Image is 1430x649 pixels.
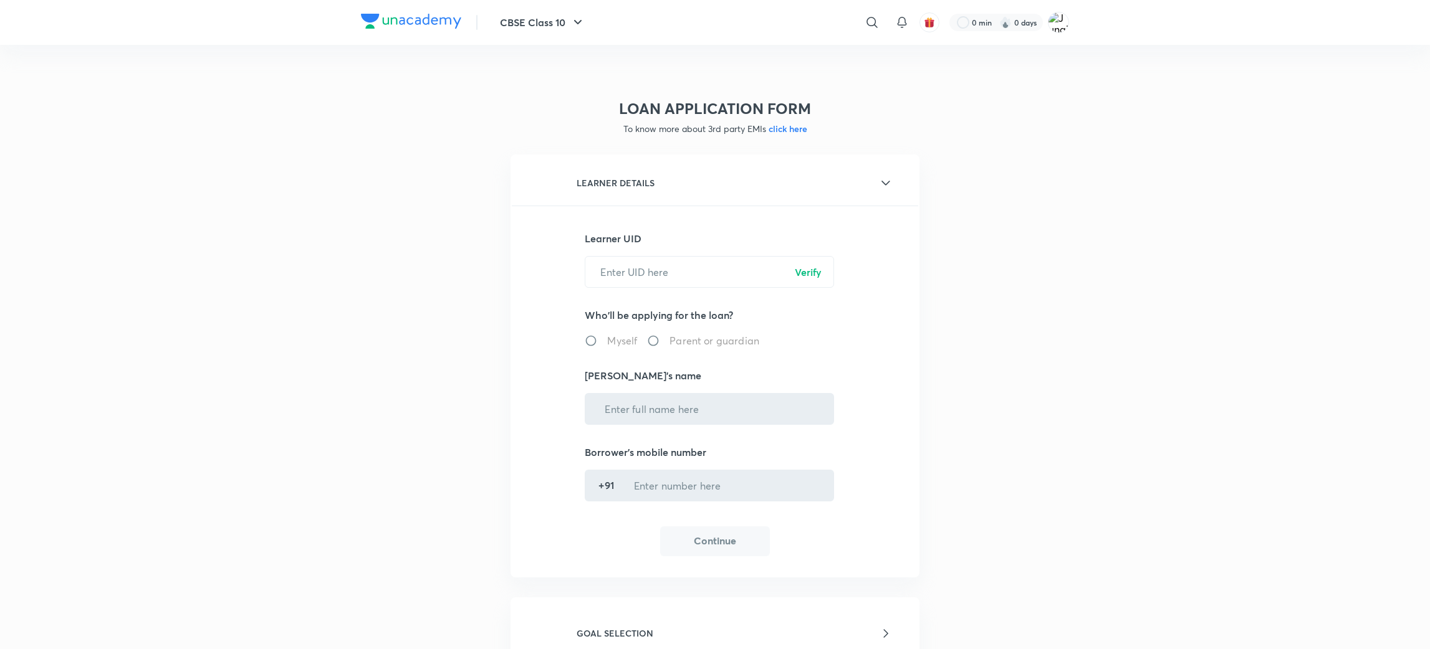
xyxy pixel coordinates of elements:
button: Continue [660,526,770,556]
button: CBSE Class 10 [492,10,593,35]
h6: LEARNER DETAILS [577,176,655,189]
h3: LOAN APPLICATION FORM [511,100,919,118]
h6: GOAL SELECTION [577,627,653,640]
span: To know more about 3rd party EMIs [623,123,807,135]
input: Enter number here [619,470,830,501]
input: Enter full name here [590,393,829,425]
img: avatar [924,17,935,28]
span: click here [766,123,807,135]
img: Company Logo [361,14,461,29]
span: Myself [607,333,637,348]
p: Who'll be applying for the loan? [585,308,845,323]
img: streak [999,16,1012,29]
p: Borrower's mobile number [585,445,845,460]
p: Verify [795,265,822,280]
p: [PERSON_NAME]'s name [585,368,845,383]
span: Parent or guardian [669,333,759,348]
button: avatar [919,12,939,32]
input: Enter UID here [585,256,833,288]
p: Learner UID [585,231,845,246]
p: +91 [598,478,613,493]
img: Junaid Saleem [1048,12,1069,33]
a: Company Logo [361,14,461,32]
